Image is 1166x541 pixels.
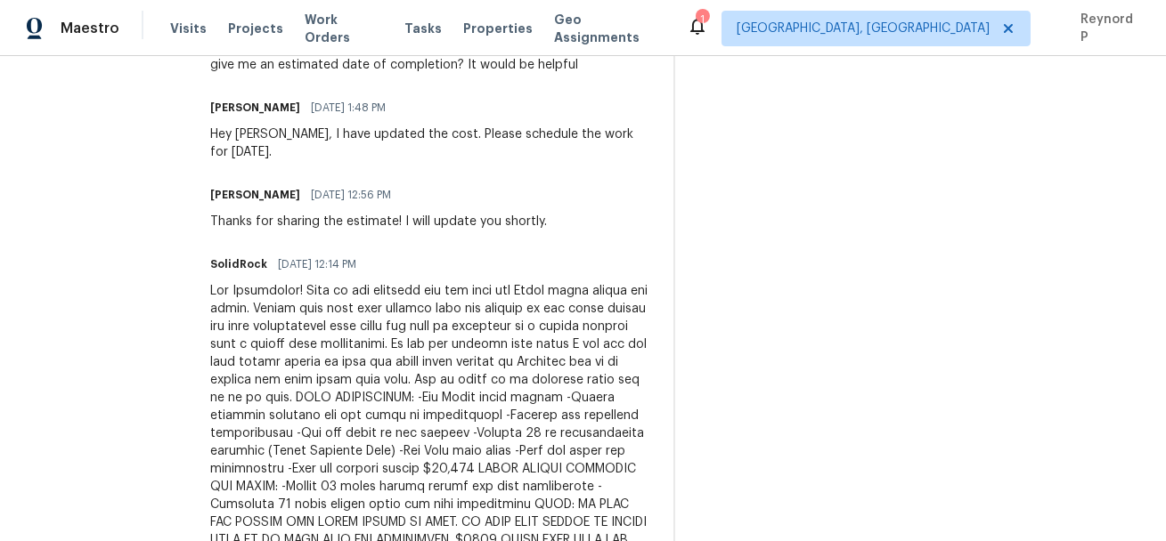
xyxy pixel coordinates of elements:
[210,213,547,230] div: Thanks for sharing the estimate! I will update you shortly.
[1073,11,1139,46] span: Reynord P
[210,255,267,273] h6: SolidRock
[210,38,652,74] div: Hi [PERSON_NAME], I will need to extend the closing date here. Can you give me an estimated date ...
[463,20,533,37] span: Properties
[61,20,119,37] span: Maestro
[305,11,383,46] span: Work Orders
[404,22,442,35] span: Tasks
[228,20,283,37] span: Projects
[311,99,386,117] span: [DATE] 1:48 PM
[210,99,300,117] h6: [PERSON_NAME]
[210,186,300,204] h6: [PERSON_NAME]
[737,20,990,37] span: [GEOGRAPHIC_DATA], [GEOGRAPHIC_DATA]
[170,20,207,37] span: Visits
[311,186,391,204] span: [DATE] 12:56 PM
[210,125,652,161] div: Hey [PERSON_NAME], I have updated the cost. Please schedule the work for [DATE].
[696,11,708,28] div: 1
[554,11,665,46] span: Geo Assignments
[278,255,356,273] span: [DATE] 12:14 PM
